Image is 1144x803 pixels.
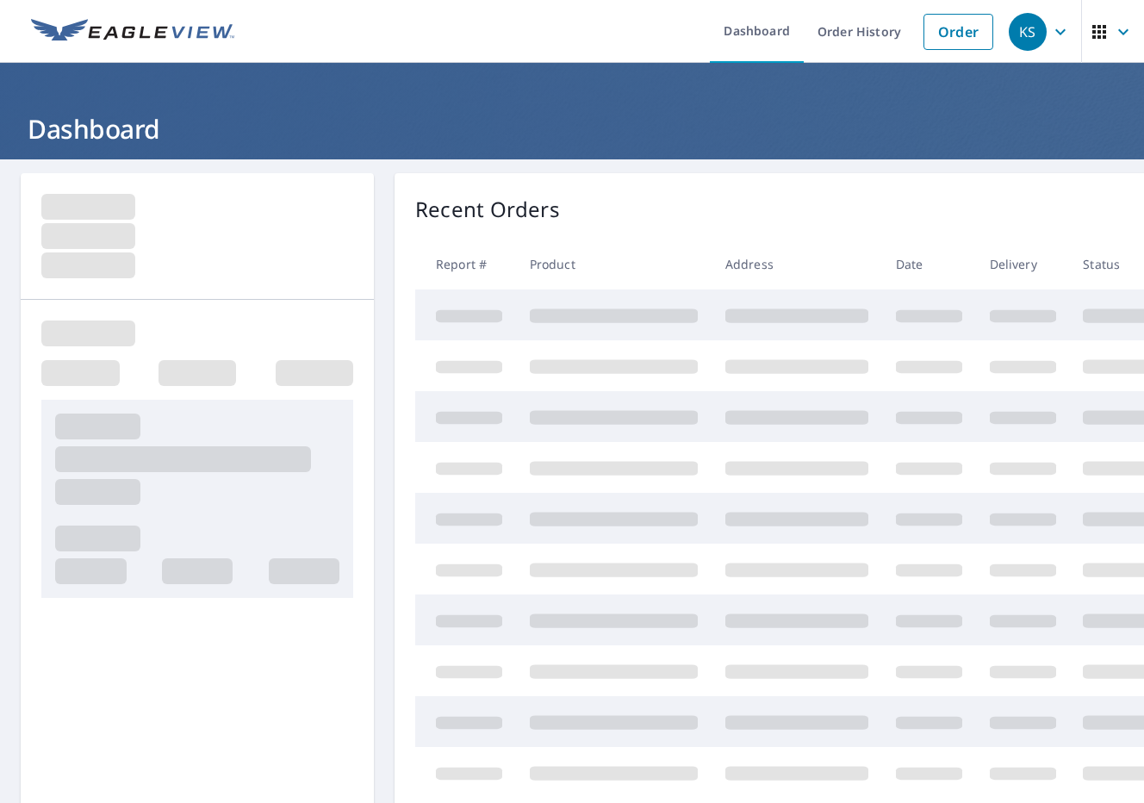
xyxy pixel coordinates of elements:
div: KS [1009,13,1047,51]
img: EV Logo [31,19,234,45]
th: Date [882,239,976,289]
th: Product [516,239,712,289]
h1: Dashboard [21,111,1123,146]
th: Delivery [976,239,1070,289]
a: Order [923,14,993,50]
th: Report # [415,239,516,289]
th: Address [712,239,882,289]
p: Recent Orders [415,194,560,225]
